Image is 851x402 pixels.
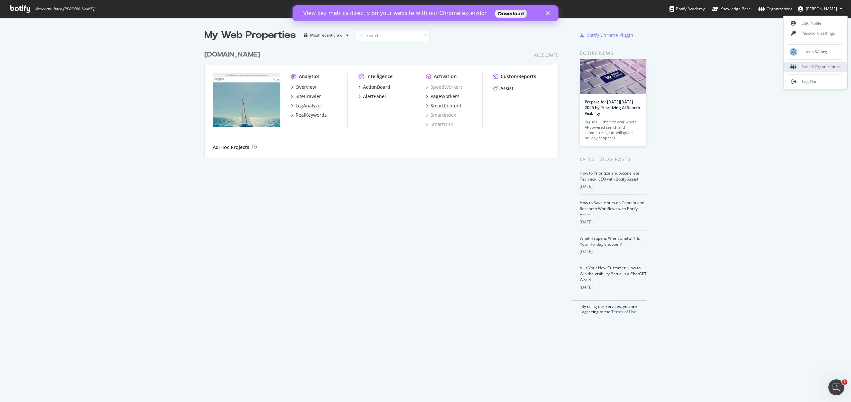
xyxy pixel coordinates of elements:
[291,84,316,90] a: Overview
[585,99,640,116] a: Prepare for [DATE][DATE] 2025 by Prioritizing AI Search Visibility
[806,6,837,12] span: Dhiraj Gangoosirdar
[366,73,393,80] div: Intelligence
[434,73,457,80] div: Activation
[611,309,636,315] a: Terms of Use
[790,48,797,56] img: Lucrin SA org
[430,93,459,100] div: PageWorkers
[758,6,792,12] div: Organizations
[802,49,827,55] span: Lucrin SA org
[301,30,351,41] button: Most recent crawl
[580,50,647,57] div: Botify news
[580,200,644,217] a: How to Save Hours on Content and Research Workflows with Botify Assist
[358,93,386,100] a: AlertPanel
[580,184,647,190] div: [DATE]
[580,284,647,290] div: [DATE]
[426,93,459,100] a: PageWorkers
[493,85,514,92] a: Assist
[580,32,633,39] a: Botify Chrome Plugin
[296,93,321,100] div: SiteCrawler
[828,379,844,395] iframe: Intercom live chat
[426,112,456,118] a: SmartIndex
[580,156,647,163] div: Latest Blog Posts
[363,93,386,100] div: AlertPanel
[204,50,260,60] div: [DOMAIN_NAME]
[213,73,280,127] img: lucrin.com
[842,379,847,385] span: 1
[358,84,390,90] a: ActionBoard
[35,6,95,12] span: Welcome back, [PERSON_NAME] !
[571,300,647,315] div: By using our Services, you are agreeing to the
[296,102,322,109] div: LogAnalyzer
[357,30,430,41] input: Search
[802,79,816,84] span: Log Out
[784,18,847,28] a: Edit Profile
[291,102,322,109] a: LogAnalyzer
[784,77,847,87] a: Log Out
[293,5,558,21] iframe: Intercom live chat banner
[501,73,536,80] div: CustomReports
[580,235,640,247] a: What Happens When ChatGPT Is Your Holiday Shopper?
[363,84,390,90] div: ActionBoard
[784,62,847,72] div: See all Organizations
[430,102,461,109] div: SmartContent
[669,6,705,12] div: Botify Academy
[296,84,316,90] div: Overview
[204,29,296,42] div: My Web Properties
[291,93,321,100] a: SiteCrawler
[580,219,647,225] div: [DATE]
[712,6,751,12] div: Knowledge Base
[213,144,249,151] div: Ad-Hoc Projects
[310,33,343,37] div: Most recent crawl
[493,73,536,80] a: CustomReports
[784,28,847,38] a: Password settings
[585,119,641,141] div: In [DATE], the first year where AI-powered search and commerce agents will guide holiday shoppers…
[580,59,646,94] img: Prepare for Black Friday 2025 by Prioritizing AI Search Visibility
[580,170,639,182] a: How to Prioritize and Accelerate Technical SEO with Botify Assist
[426,102,461,109] a: SmartContent
[299,73,319,80] div: Analytics
[534,52,558,58] div: Accelerate
[580,265,647,283] a: AI Is Your New Customer: How to Win the Visibility Battle in a ChatGPT World
[580,249,647,255] div: [DATE]
[204,42,564,158] div: grid
[500,85,514,92] div: Assist
[586,32,633,39] div: Botify Chrome Plugin
[204,50,263,60] a: [DOMAIN_NAME]
[426,121,453,128] a: SmartLink
[426,84,463,90] a: SpeedWorkers
[291,112,327,118] a: RealKeywords
[792,4,848,14] button: [PERSON_NAME]
[296,112,327,118] div: RealKeywords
